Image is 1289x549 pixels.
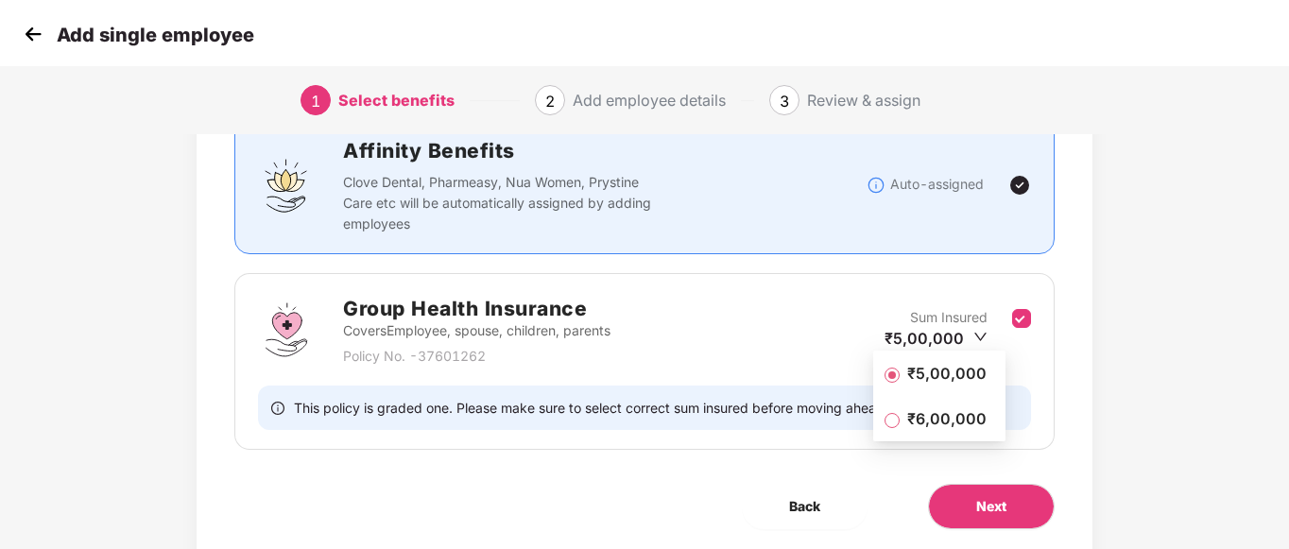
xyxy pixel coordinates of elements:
span: Back [789,496,820,517]
img: svg+xml;base64,PHN2ZyBpZD0iQWZmaW5pdHlfQmVuZWZpdHMiIGRhdGEtbmFtZT0iQWZmaW5pdHkgQmVuZWZpdHMiIHhtbG... [258,157,315,214]
p: Auto-assigned [890,174,984,195]
span: Next [976,496,1006,517]
h2: Affinity Benefits [343,135,866,166]
img: svg+xml;base64,PHN2ZyBpZD0iR3JvdXBfSGVhbHRoX0luc3VyYW5jZSIgZGF0YS1uYW1lPSJHcm91cCBIZWFsdGggSW5zdX... [258,301,315,358]
span: info-circle [271,399,284,417]
p: Sum Insured [910,307,988,328]
p: Policy No. - 37601262 [343,346,610,367]
button: Back [742,484,868,529]
p: Covers Employee, spouse, children, parents [343,320,610,341]
span: 3 [780,92,789,111]
div: ₹5,00,000 [885,328,988,349]
h2: Group Health Insurance [343,293,610,324]
img: svg+xml;base64,PHN2ZyBpZD0iSW5mb18tXzMyeDMyIiBkYXRhLW5hbWU9IkluZm8gLSAzMngzMiIgeG1sbnM9Imh0dHA6Ly... [867,176,885,195]
div: Add employee details [573,85,726,115]
div: Review & assign [807,85,920,115]
span: 1 [311,92,320,111]
p: Add single employee [57,24,254,46]
img: svg+xml;base64,PHN2ZyBpZD0iVGljay0yNHgyNCIgeG1sbnM9Imh0dHA6Ly93d3cudzMub3JnLzIwMDAvc3ZnIiB3aWR0aD... [1008,174,1031,197]
span: This policy is graded one. Please make sure to select correct sum insured before moving ahead. [294,399,888,417]
img: svg+xml;base64,PHN2ZyB4bWxucz0iaHR0cDovL3d3dy53My5vcmcvMjAwMC9zdmciIHdpZHRoPSIzMCIgaGVpZ2h0PSIzMC... [19,20,47,48]
span: down [973,330,988,344]
span: ₹5,00,000 [900,363,994,384]
div: Select benefits [338,85,455,115]
button: Next [928,484,1055,529]
p: Clove Dental, Pharmeasy, Nua Women, Prystine Care etc will be automatically assigned by adding em... [343,172,657,234]
span: ₹6,00,000 [900,408,994,429]
span: 2 [545,92,555,111]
